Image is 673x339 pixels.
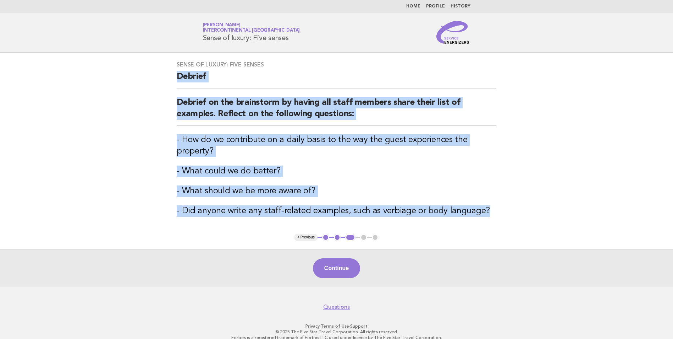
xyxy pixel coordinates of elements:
[406,4,420,9] a: Home
[177,61,496,68] h3: Sense of luxury: Five senses
[345,234,355,241] button: 3
[203,23,300,33] a: [PERSON_NAME]InterContinental [GEOGRAPHIC_DATA]
[203,23,300,42] h1: Sense of luxury: Five senses
[177,134,496,157] h3: - How do we contribute on a daily basis to the way the guest experiences the property?
[177,185,496,197] h3: - What should we be more aware of?
[203,28,300,33] span: InterContinental [GEOGRAPHIC_DATA]
[177,97,496,126] h2: Debrief on the brainstorm by having all staff members share their list of examples. Reflect on th...
[322,234,329,241] button: 1
[451,4,470,9] a: History
[294,234,318,241] button: < Previous
[313,258,360,278] button: Continue
[120,323,554,329] p: · ·
[436,21,470,44] img: Service Energizers
[321,324,349,329] a: Terms of Use
[305,324,320,329] a: Privacy
[350,324,368,329] a: Support
[177,166,496,177] h3: - What could we do better?
[323,303,350,311] a: Questions
[120,329,554,335] p: © 2025 The Five Star Travel Corporation. All rights reserved.
[177,205,496,217] h3: - Did anyone write any staff-related examples, such as verbiage or body language?
[426,4,445,9] a: Profile
[334,234,341,241] button: 2
[177,71,496,88] h2: Debrief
